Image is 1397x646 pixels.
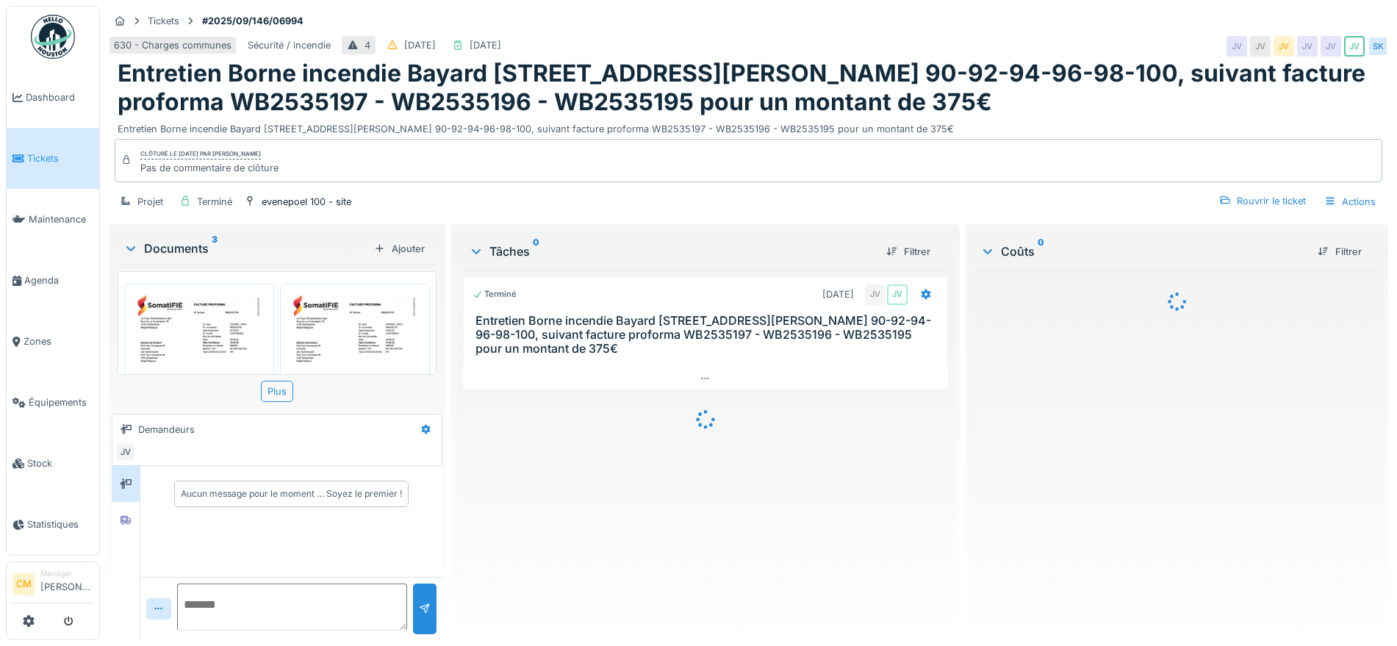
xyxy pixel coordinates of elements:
[1213,191,1312,211] div: Rouvrir le ticket
[40,568,93,600] li: [PERSON_NAME]
[1368,36,1388,57] div: SK
[1297,36,1318,57] div: JV
[140,161,279,175] div: Pas de commentaire de clôture
[865,284,886,305] div: JV
[31,15,75,59] img: Badge_color-CXgf-gQk.svg
[248,38,331,52] div: Sécurité / incendie
[212,240,218,257] sup: 3
[1250,36,1271,57] div: JV
[137,195,163,209] div: Projet
[261,381,293,402] div: Plus
[27,517,93,531] span: Statistiques
[364,38,370,52] div: 4
[118,116,1379,136] div: Entretien Borne incendie Bayard [STREET_ADDRESS][PERSON_NAME] 90-92-94-96-98-100, suivant facture...
[24,273,93,287] span: Agenda
[27,151,93,165] span: Tickets
[1318,191,1382,212] div: Actions
[7,128,99,189] a: Tickets
[7,494,99,555] a: Statistiques
[114,38,231,52] div: 630 - Charges communes
[880,242,936,262] div: Filtrer
[7,372,99,433] a: Équipements
[1321,36,1341,57] div: JV
[12,568,93,603] a: CM Manager[PERSON_NAME]
[26,90,93,104] span: Dashboard
[262,195,351,209] div: evenepoel 100 - site
[115,442,136,462] div: JV
[1038,243,1044,260] sup: 0
[29,395,93,409] span: Équipements
[123,240,368,257] div: Documents
[404,38,436,52] div: [DATE]
[138,423,195,437] div: Demandeurs
[284,287,426,489] img: egjs153a2j62tmt8jj8bpu7n93b9
[7,311,99,372] a: Zones
[7,189,99,250] a: Maintenance
[469,243,875,260] div: Tâches
[118,60,1379,116] h1: Entretien Borne incendie Bayard [STREET_ADDRESS][PERSON_NAME] 90-92-94-96-98-100, suivant facture...
[887,284,908,305] div: JV
[29,212,93,226] span: Maintenance
[473,288,517,301] div: Terminé
[533,243,539,260] sup: 0
[24,334,93,348] span: Zones
[368,239,431,259] div: Ajouter
[1312,242,1368,262] div: Filtrer
[470,38,501,52] div: [DATE]
[980,243,1306,260] div: Coûts
[7,433,99,494] a: Stock
[128,287,270,489] img: 4nduvz3oqeinsnzcv6h7f5ca00gl
[1344,36,1365,57] div: JV
[822,287,854,301] div: [DATE]
[7,67,99,128] a: Dashboard
[181,487,402,500] div: Aucun message pour le moment … Soyez le premier !
[140,149,261,159] div: Clôturé le [DATE] par [PERSON_NAME]
[196,14,309,28] strong: #2025/09/146/06994
[1274,36,1294,57] div: JV
[7,250,99,311] a: Agenda
[1227,36,1247,57] div: JV
[12,573,35,595] li: CM
[27,456,93,470] span: Stock
[197,195,232,209] div: Terminé
[40,568,93,579] div: Manager
[475,314,941,356] h3: Entretien Borne incendie Bayard [STREET_ADDRESS][PERSON_NAME] 90-92-94-96-98-100, suivant facture...
[148,14,179,28] div: Tickets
